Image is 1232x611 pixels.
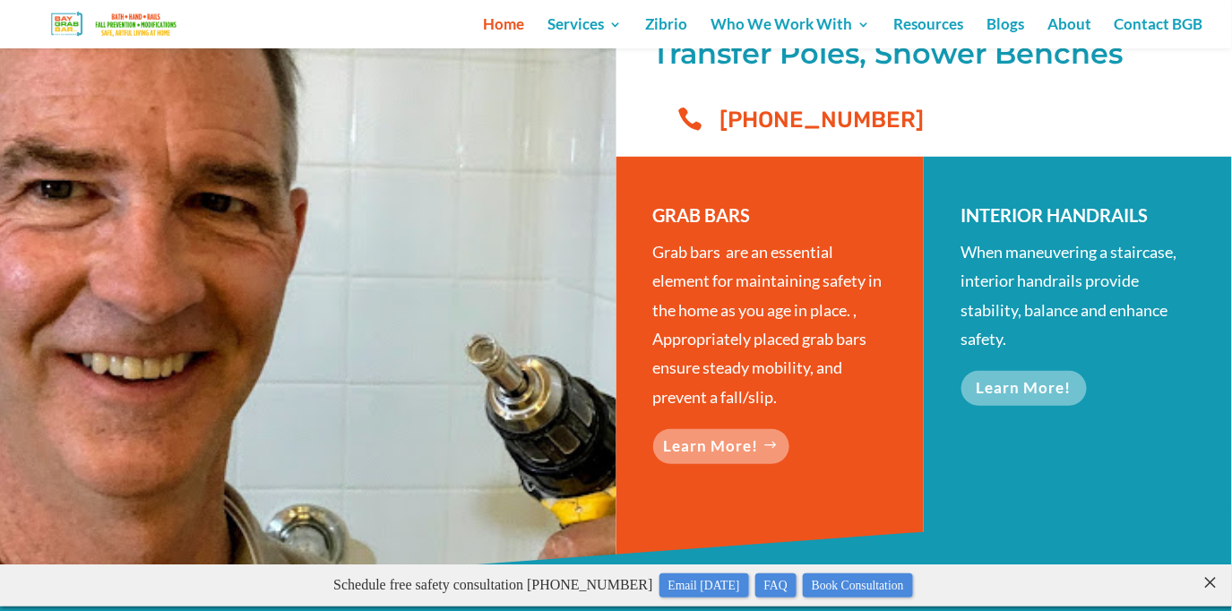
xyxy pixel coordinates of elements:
a: Learn More! [653,429,789,464]
span:  [677,107,702,132]
a: Resources [893,18,963,48]
h3: GRAB BARS [653,202,887,237]
a: Who We Work With [711,18,870,48]
a: Book Consultation [803,9,913,33]
span: When maneuvering a staircase, interior handrails provide stability, balance and enhance safety. [961,242,1177,349]
a: Home [483,18,524,48]
a: Learn More! [961,371,1087,406]
p: Schedule free safety consultation [PHONE_NUMBER] [43,7,1203,35]
a: About [1047,18,1091,48]
a: Contact BGB [1115,18,1203,48]
a: FAQ [755,9,797,33]
a: Services [547,18,622,48]
a: Blogs [986,18,1024,48]
close: × [1202,4,1219,22]
span: [PHONE_NUMBER] [719,107,924,133]
span: Grab bars are an essential element for maintaining safety in the home as you age in place. , Appr... [653,242,883,407]
a: Email [DATE] [659,9,749,33]
h3: INTERIOR HANDRAILS [961,202,1195,237]
img: Bay Grab Bar [30,8,201,39]
a: Zibrio [645,18,687,48]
